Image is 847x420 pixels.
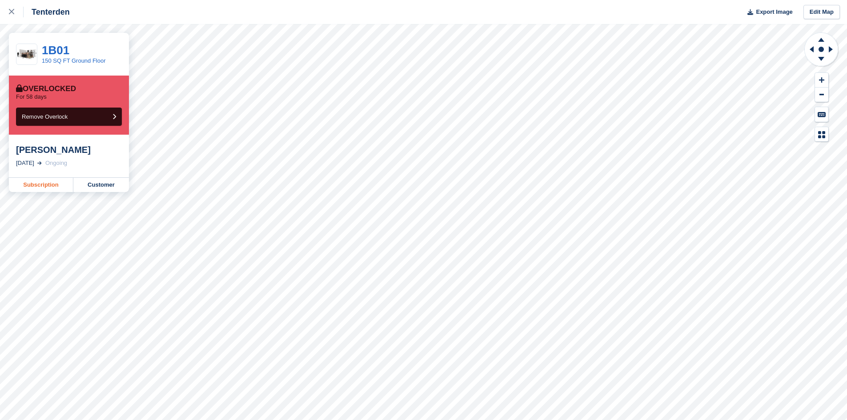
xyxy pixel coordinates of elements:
a: Customer [73,178,129,192]
a: Edit Map [803,5,840,20]
button: Remove Overlock [16,108,122,126]
div: Overlocked [16,84,76,93]
div: Ongoing [45,159,67,168]
button: Zoom Out [815,88,828,102]
a: Subscription [9,178,73,192]
a: 1B01 [42,44,69,57]
a: 150 SQ FT Ground Floor [42,57,106,64]
button: Zoom In [815,73,828,88]
button: Map Legend [815,127,828,142]
span: Remove Overlock [22,113,68,120]
button: Export Image [742,5,793,20]
div: Tenterden [24,7,70,17]
span: Export Image [756,8,792,16]
img: 150.jpg [16,47,37,62]
div: [PERSON_NAME] [16,144,122,155]
button: Keyboard Shortcuts [815,107,828,122]
div: [DATE] [16,159,34,168]
p: For 58 days [16,93,47,100]
img: arrow-right-light-icn-cde0832a797a2874e46488d9cf13f60e5c3a73dbe684e267c42b8395dfbc2abf.svg [37,161,42,165]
